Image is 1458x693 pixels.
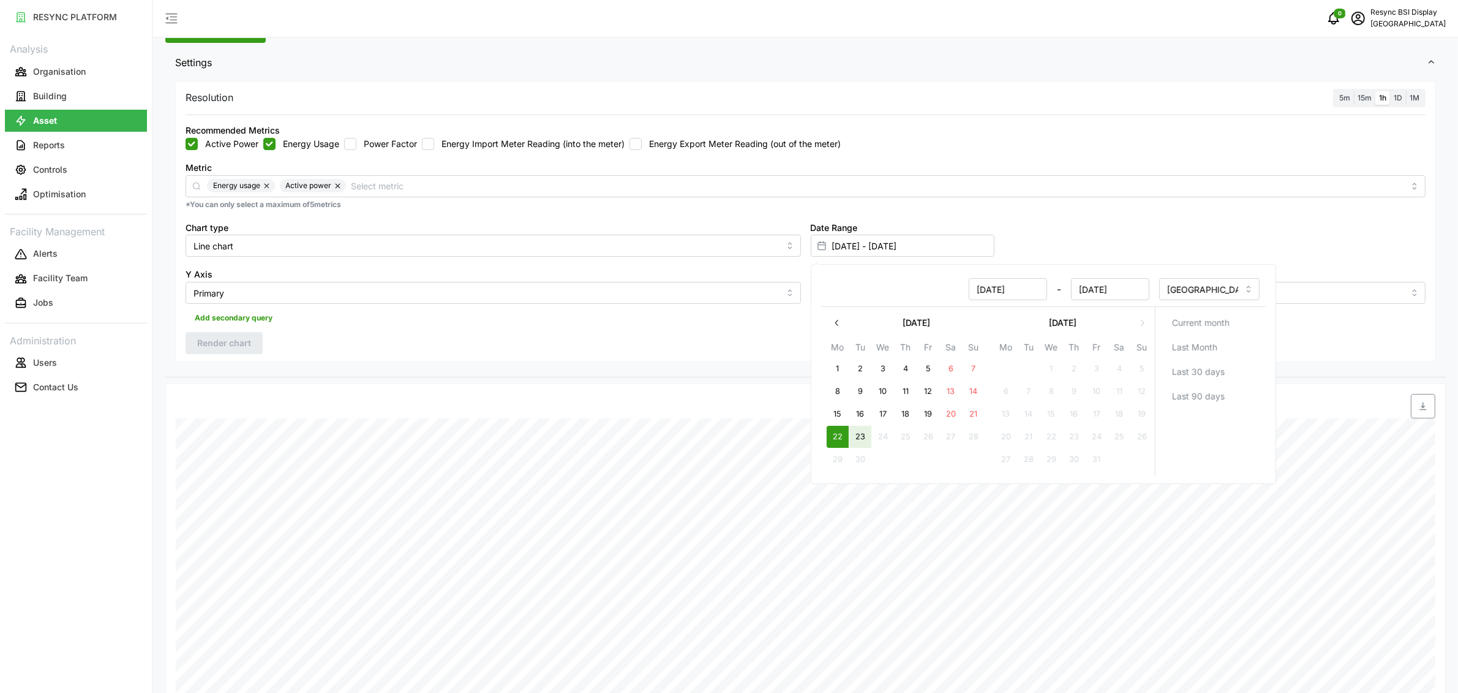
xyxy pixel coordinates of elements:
[5,134,147,156] button: Reports
[5,242,147,267] a: Alerts
[1130,403,1152,425] button: 19 October 2025
[165,78,1446,377] div: Settings
[962,403,984,425] button: 21 September 2025
[1130,381,1152,403] button: 12 October 2025
[186,124,280,137] div: Recommended Metrics
[1160,385,1261,407] button: Last 90 days
[849,340,871,358] th: Tu
[5,61,147,83] button: Organisation
[33,188,86,200] p: Optimisation
[5,375,147,400] a: Contact Us
[849,381,871,403] button: 9 September 2025
[1062,426,1084,448] button: 23 October 2025
[5,222,147,240] p: Facility Management
[1017,403,1039,425] button: 14 October 2025
[811,221,858,235] label: Date Range
[917,426,939,448] button: 26 September 2025
[5,352,147,374] button: Users
[1171,312,1229,333] span: Current month
[175,48,1427,78] span: Settings
[186,235,801,257] input: Select chart type
[1130,358,1152,380] button: 5 October 2025
[994,312,1131,334] button: [DATE]
[826,449,848,471] button: 29 September 2025
[33,164,67,176] p: Controls
[939,381,961,403] button: 13 September 2025
[1171,386,1224,407] span: Last 90 days
[5,6,147,28] button: RESYNC PLATFORM
[826,426,848,448] button: 22 September 2025
[1339,93,1350,102] span: 5m
[195,309,272,327] span: Add secondary query
[33,381,78,393] p: Contact Us
[1085,340,1108,358] th: Fr
[1394,93,1402,102] span: 1D
[5,59,147,84] a: Organisation
[165,48,1446,78] button: Settings
[1338,9,1342,18] span: 0
[5,182,147,206] a: Optimisation
[1017,381,1039,403] button: 7 October 2025
[1358,93,1372,102] span: 15m
[1040,403,1062,425] button: 15 October 2025
[198,138,258,150] label: Active Power
[939,426,961,448] button: 27 September 2025
[826,381,848,403] button: 8 September 2025
[186,332,263,354] button: Render chart
[5,84,147,108] a: Building
[1017,426,1039,448] button: 21 October 2025
[1160,361,1261,383] button: Last 30 days
[849,358,871,380] button: 2 September 2025
[811,264,1276,484] div: Select date range
[848,312,985,334] button: [DATE]
[894,340,917,358] th: Th
[5,110,147,132] button: Asset
[5,159,147,181] button: Controls
[186,282,801,304] input: Select Y axis
[33,297,53,309] p: Jobs
[1085,426,1107,448] button: 24 October 2025
[1108,426,1130,448] button: 25 October 2025
[5,85,147,107] button: Building
[1410,93,1419,102] span: 1M
[871,358,893,380] button: 3 September 2025
[1171,362,1224,382] span: Last 30 days
[5,5,147,29] a: RESYNC PLATFORM
[994,449,1016,471] button: 27 October 2025
[1040,426,1062,448] button: 22 October 2025
[5,376,147,398] button: Contact Us
[917,340,939,358] th: Fr
[1062,403,1084,425] button: 16 October 2025
[33,115,57,127] p: Asset
[994,403,1016,425] button: 13 October 2025
[1321,6,1346,31] button: notifications
[197,333,251,354] span: Render chart
[894,426,916,448] button: 25 September 2025
[994,340,1017,358] th: Mo
[351,179,1404,192] input: Select metric
[962,358,984,380] button: 7 September 2025
[849,426,871,448] button: 23 September 2025
[5,243,147,265] button: Alerts
[186,161,212,175] label: Metric
[826,403,848,425] button: 15 September 2025
[826,358,848,380] button: 1 September 2025
[917,358,939,380] button: 5 September 2025
[1130,426,1152,448] button: 26 October 2025
[871,381,893,403] button: 10 September 2025
[1062,358,1084,380] button: 2 October 2025
[1040,449,1062,471] button: 29 October 2025
[994,381,1016,403] button: 6 October 2025
[894,358,916,380] button: 4 September 2025
[1040,381,1062,403] button: 8 October 2025
[5,350,147,375] a: Users
[1085,358,1107,380] button: 3 October 2025
[1017,449,1039,471] button: 28 October 2025
[1160,336,1261,358] button: Last Month
[434,138,625,150] label: Energy Import Meter Reading (into the meter)
[33,66,86,78] p: Organisation
[962,426,984,448] button: 28 September 2025
[849,403,871,425] button: 16 September 2025
[5,292,147,314] button: Jobs
[5,133,147,157] a: Reports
